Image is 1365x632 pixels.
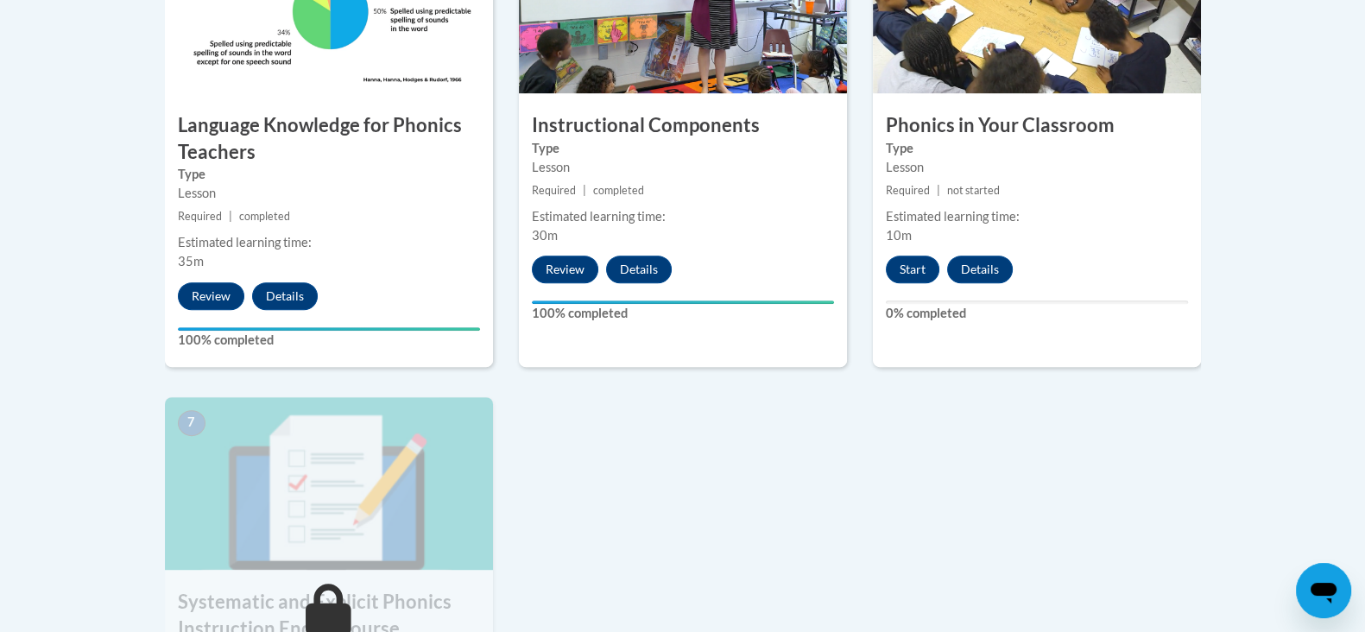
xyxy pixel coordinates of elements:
button: Details [252,282,318,310]
span: 30m [532,228,558,243]
div: Lesson [886,158,1188,177]
button: Review [178,282,244,310]
button: Start [886,256,939,283]
h3: Language Knowledge for Phonics Teachers [165,112,493,166]
span: | [229,210,232,223]
span: 7 [178,410,205,436]
span: completed [239,210,290,223]
div: Your progress [532,300,834,304]
h3: Phonics in Your Classroom [873,112,1201,139]
label: Type [886,139,1188,158]
span: Required [532,184,576,197]
label: 0% completed [886,304,1188,323]
label: 100% completed [532,304,834,323]
div: Lesson [178,184,480,203]
span: | [583,184,586,197]
button: Details [947,256,1013,283]
span: not started [947,184,1000,197]
div: Estimated learning time: [886,207,1188,226]
iframe: Button to launch messaging window [1296,563,1351,618]
label: 100% completed [178,331,480,350]
div: Your progress [178,327,480,331]
label: Type [178,165,480,184]
label: Type [532,139,834,158]
span: Required [886,184,930,197]
button: Details [606,256,672,283]
span: 10m [886,228,912,243]
span: Required [178,210,222,223]
span: 35m [178,254,204,269]
div: Estimated learning time: [532,207,834,226]
img: Course Image [165,397,493,570]
span: | [937,184,940,197]
div: Lesson [532,158,834,177]
div: Estimated learning time: [178,233,480,252]
span: completed [593,184,644,197]
h3: Instructional Components [519,112,847,139]
button: Review [532,256,598,283]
